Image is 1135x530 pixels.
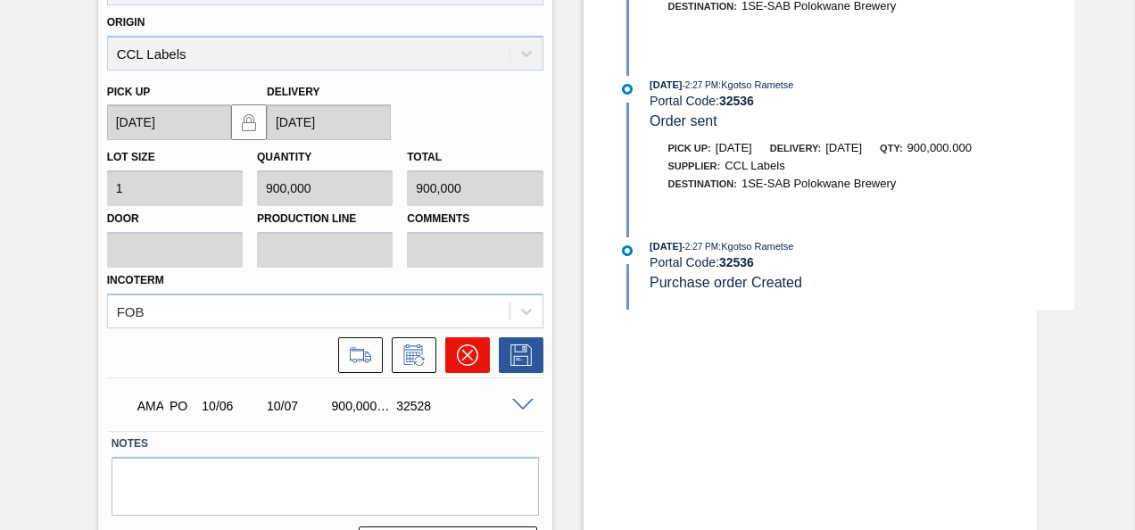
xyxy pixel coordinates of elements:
[112,431,539,457] label: Notes
[257,151,311,163] label: Quantity
[267,104,391,140] input: mm/dd/yyyy
[231,104,267,140] button: locked
[650,79,682,90] span: [DATE]
[107,16,145,29] label: Origin
[267,86,320,98] label: Delivery
[880,143,902,153] span: Qty:
[719,94,754,108] strong: 32536
[650,113,717,128] span: Order sent
[622,245,633,256] img: atual
[329,337,383,373] div: Go to Load Composition
[683,242,719,252] span: - 2:27 PM
[825,141,862,154] span: [DATE]
[668,1,737,12] span: Destination:
[197,399,267,413] div: 10/06/2025
[770,143,821,153] span: Delivery:
[262,399,332,413] div: 10/07/2025
[107,274,164,286] label: Incoterm
[718,241,793,252] span: : Kgotso Rametse
[668,161,721,171] span: Supplier:
[407,151,442,163] label: Total
[622,84,633,95] img: atual
[238,112,260,133] img: locked
[650,94,1073,108] div: Portal Code:
[107,104,231,140] input: mm/dd/yyyy
[407,206,543,232] label: Comments
[719,255,754,269] strong: 32536
[725,159,784,172] span: CCL Labels
[650,255,1073,269] div: Portal Code:
[383,337,436,373] div: Inform order change
[117,303,145,319] div: FOB
[716,141,752,154] span: [DATE]
[165,399,195,413] div: Purchase order
[490,337,543,373] div: Save Order
[392,399,461,413] div: 32528
[650,275,802,290] span: Purchase order Created
[650,241,682,252] span: [DATE]
[668,178,737,189] span: Destination:
[907,141,972,154] span: 900,000.000
[327,399,397,413] div: 900,000.000
[718,79,793,90] span: : Kgotso Rametse
[741,177,896,190] span: 1SE-SAB Polokwane Brewery
[133,386,163,426] div: Awaiting Manager Approval
[107,86,151,98] label: Pick up
[436,337,490,373] div: Cancel Order
[137,399,159,413] p: AMA
[668,143,711,153] span: Pick up:
[257,206,393,232] label: Production Line
[683,80,719,90] span: - 2:27 PM
[107,206,243,232] label: Door
[107,151,155,163] label: Lot size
